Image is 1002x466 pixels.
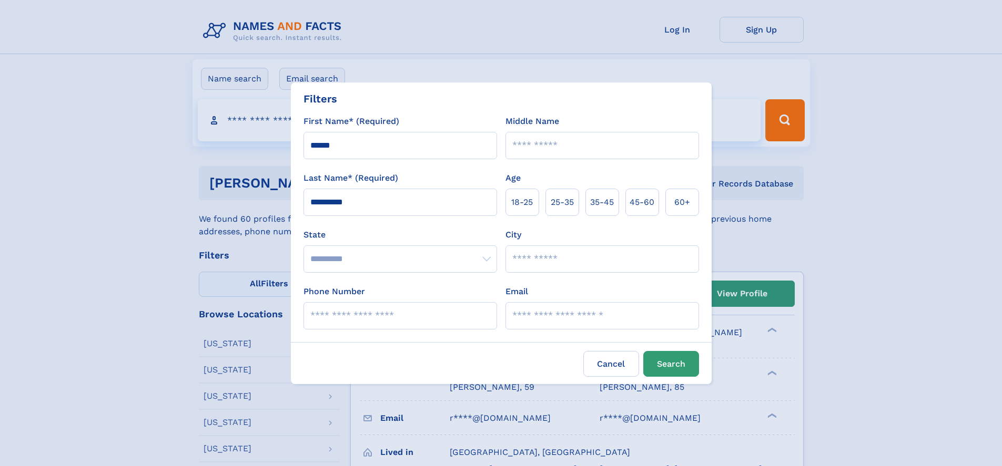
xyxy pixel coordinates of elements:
[630,196,654,209] span: 45‑60
[643,351,699,377] button: Search
[303,91,337,107] div: Filters
[303,229,497,241] label: State
[590,196,614,209] span: 35‑45
[674,196,690,209] span: 60+
[511,196,533,209] span: 18‑25
[505,115,559,128] label: Middle Name
[303,115,399,128] label: First Name* (Required)
[505,229,521,241] label: City
[303,285,365,298] label: Phone Number
[551,196,574,209] span: 25‑35
[505,285,528,298] label: Email
[505,172,521,184] label: Age
[583,351,639,377] label: Cancel
[303,172,398,184] label: Last Name* (Required)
